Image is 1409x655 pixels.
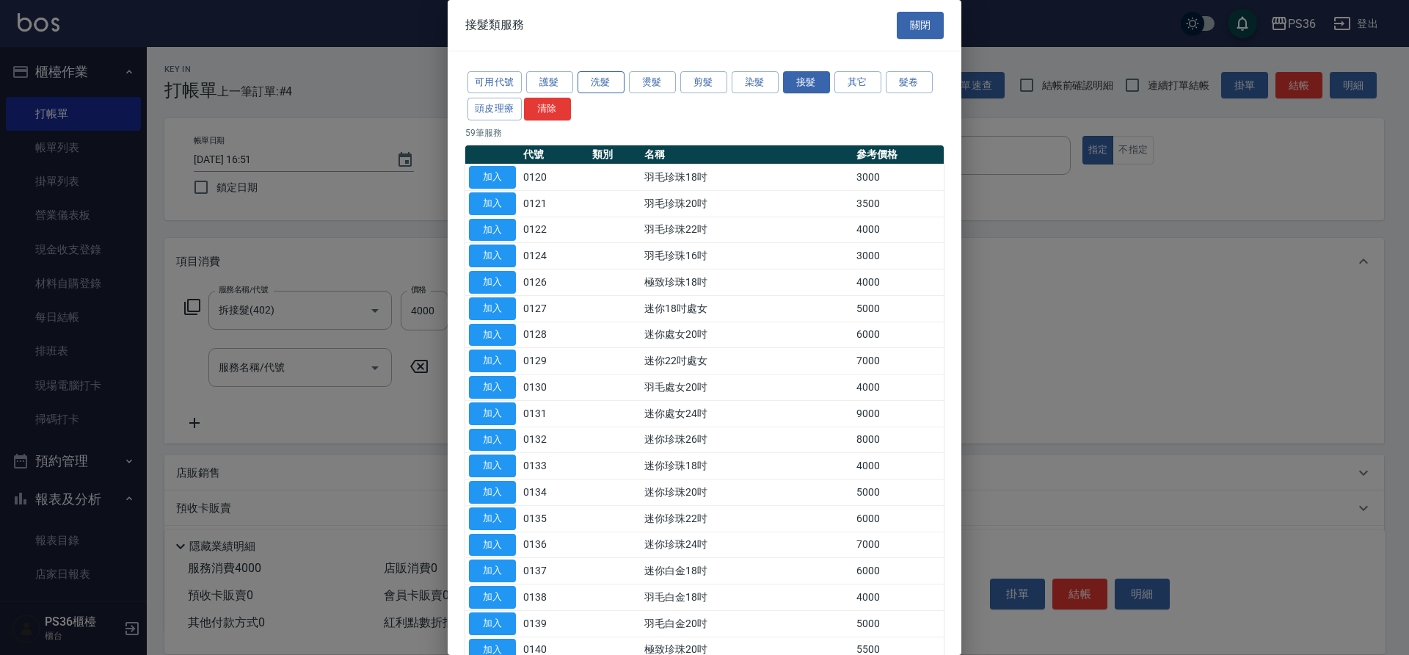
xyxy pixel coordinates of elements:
[520,348,589,374] td: 0129
[853,217,944,243] td: 4000
[680,71,727,94] button: 剪髮
[520,269,589,296] td: 0126
[520,585,589,611] td: 0138
[520,164,589,191] td: 0120
[853,453,944,480] td: 4000
[469,429,516,452] button: 加入
[853,558,944,585] td: 6000
[641,558,853,585] td: 迷你白金18吋
[520,532,589,558] td: 0136
[469,192,516,215] button: 加入
[853,322,944,348] td: 6000
[520,400,589,427] td: 0131
[469,455,516,477] button: 加入
[520,322,589,348] td: 0128
[589,145,641,164] th: 類別
[853,145,944,164] th: 參考價格
[467,71,522,94] button: 可用代號
[641,610,853,637] td: 羽毛白金20吋
[465,18,524,32] span: 接髮類服務
[465,126,944,140] p: 59 筆服務
[469,612,516,635] button: 加入
[469,507,516,530] button: 加入
[641,322,853,348] td: 迷你處女20吋
[732,71,779,94] button: 染髮
[853,374,944,401] td: 4000
[641,217,853,243] td: 羽毛珍珠22吋
[520,505,589,532] td: 0135
[469,376,516,399] button: 加入
[834,71,881,94] button: 其它
[469,166,516,189] button: 加入
[641,532,853,558] td: 迷你珍珠24吋
[853,505,944,532] td: 6000
[641,585,853,611] td: 羽毛白金18吋
[520,453,589,480] td: 0133
[853,348,944,374] td: 7000
[524,98,571,120] button: 清除
[897,12,944,39] button: 關閉
[469,350,516,372] button: 加入
[853,269,944,296] td: 4000
[641,295,853,322] td: 迷你18吋處女
[641,427,853,453] td: 迷你珍珠26吋
[469,402,516,425] button: 加入
[641,269,853,296] td: 極致珍珠18吋
[469,534,516,557] button: 加入
[520,243,589,269] td: 0124
[853,610,944,637] td: 5000
[853,164,944,191] td: 3000
[520,295,589,322] td: 0127
[469,271,516,294] button: 加入
[641,453,853,480] td: 迷你珍珠18吋
[520,610,589,637] td: 0139
[469,245,516,267] button: 加入
[629,71,676,94] button: 燙髮
[469,586,516,609] button: 加入
[520,374,589,401] td: 0130
[641,400,853,427] td: 迷你處女24吋
[641,348,853,374] td: 迷你22吋處女
[853,295,944,322] td: 5000
[641,190,853,217] td: 羽毛珍珠20吋
[520,558,589,585] td: 0137
[641,374,853,401] td: 羽毛處女20吋
[886,71,933,94] button: 髮卷
[467,98,522,120] button: 頭皮理療
[469,560,516,582] button: 加入
[641,145,853,164] th: 名稱
[853,532,944,558] td: 7000
[853,243,944,269] td: 3000
[469,481,516,504] button: 加入
[520,480,589,506] td: 0134
[853,190,944,217] td: 3500
[783,71,830,94] button: 接髮
[853,427,944,453] td: 8000
[853,480,944,506] td: 5000
[641,480,853,506] td: 迷你珍珠20吋
[526,71,573,94] button: 護髮
[641,243,853,269] td: 羽毛珍珠16吋
[853,585,944,611] td: 4000
[853,400,944,427] td: 9000
[641,164,853,191] td: 羽毛珍珠18吋
[520,145,589,164] th: 代號
[469,324,516,347] button: 加入
[520,190,589,217] td: 0121
[520,217,589,243] td: 0122
[520,427,589,453] td: 0132
[469,297,516,320] button: 加入
[578,71,625,94] button: 洗髮
[469,219,516,242] button: 加入
[641,505,853,532] td: 迷你珍珠22吋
